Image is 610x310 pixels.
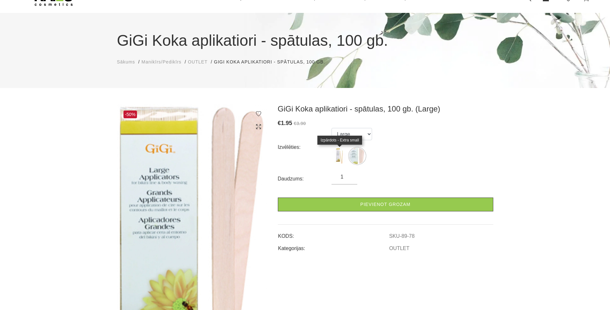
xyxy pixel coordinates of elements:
[278,104,493,114] h3: GiGi Koka aplikatiori - spātulas, 100 gb. (Large)
[278,198,493,211] a: Pievienot grozam
[332,148,348,164] label: Nav atlikumā
[214,59,332,65] li: GiGi Koka aplikatiori - spātulas, 100 gb.
[278,240,389,252] td: Kategorijas:
[278,120,281,126] span: €
[117,59,135,64] span: Sākums
[389,246,409,251] a: OUTLET
[141,59,181,65] a: Manikīrs/Pedikīrs
[141,59,181,64] span: Manikīrs/Pedikīrs
[117,29,493,52] h1: GiGi Koka aplikatiori - spātulas, 100 gb.
[278,142,332,152] div: Izvēlēties:
[278,228,389,240] td: KODS:
[278,174,332,184] div: Daudzums:
[281,120,292,126] span: 1.95
[188,59,207,64] span: OUTLET
[188,59,207,65] a: OUTLET
[332,148,348,164] img: ...
[349,148,365,164] img: ...
[389,233,414,239] a: SKU-89-78
[123,111,137,118] span: -50%
[117,59,135,65] a: Sākums
[294,121,306,126] s: €3.90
